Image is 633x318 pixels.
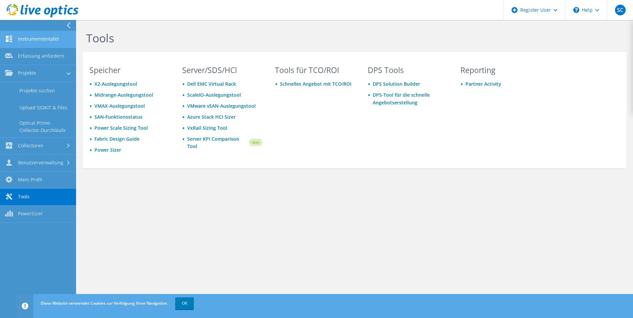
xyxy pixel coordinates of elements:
[41,300,168,306] span: Diese Website verwendet Cookies zur Verfolgung Ihrer Navigation.
[94,81,137,87] a: X2-Auslegungstool
[94,147,121,153] a: Power Sizer
[89,66,170,74] h3: Speicher
[248,135,262,150] img: new-badge.svg
[86,31,537,45] h1: Tools
[187,92,241,98] a: ScaleIO-Auslegungstool
[573,7,579,13] svg: \n
[94,92,153,98] a: Midrange-Auslegungstool
[460,66,541,74] h3: Reporting
[175,297,194,309] a: OK
[368,66,448,74] h3: DPS Tools
[187,135,248,150] a: Server KPI Comparison Tool
[187,125,227,131] a: VxRail Sizing Tool
[187,81,236,87] a: Dell EMC Virtual Rack
[615,5,626,15] span: SC
[94,103,145,109] a: VMAX-Auslegungstool
[94,136,139,142] a: Fabric Design Guide
[182,66,262,74] h3: Server/SDS/HCI
[373,81,420,87] a: DPS Solution Builder
[94,114,142,120] a: SAN-Funktionsstatus
[280,81,351,87] a: Schnelles Angebot mit TCO/ROI
[275,66,355,74] h3: Tools für TCO/ROI
[94,125,148,131] a: Power Scale Sizing Tool
[187,103,256,109] a: VMware vSAN-Auslegungstool
[187,114,236,120] a: Azure Stack HCI Sizer
[465,81,501,87] a: Partner Activity
[373,92,430,106] a: DPS-Tool für die schnelle Angebotserstellung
